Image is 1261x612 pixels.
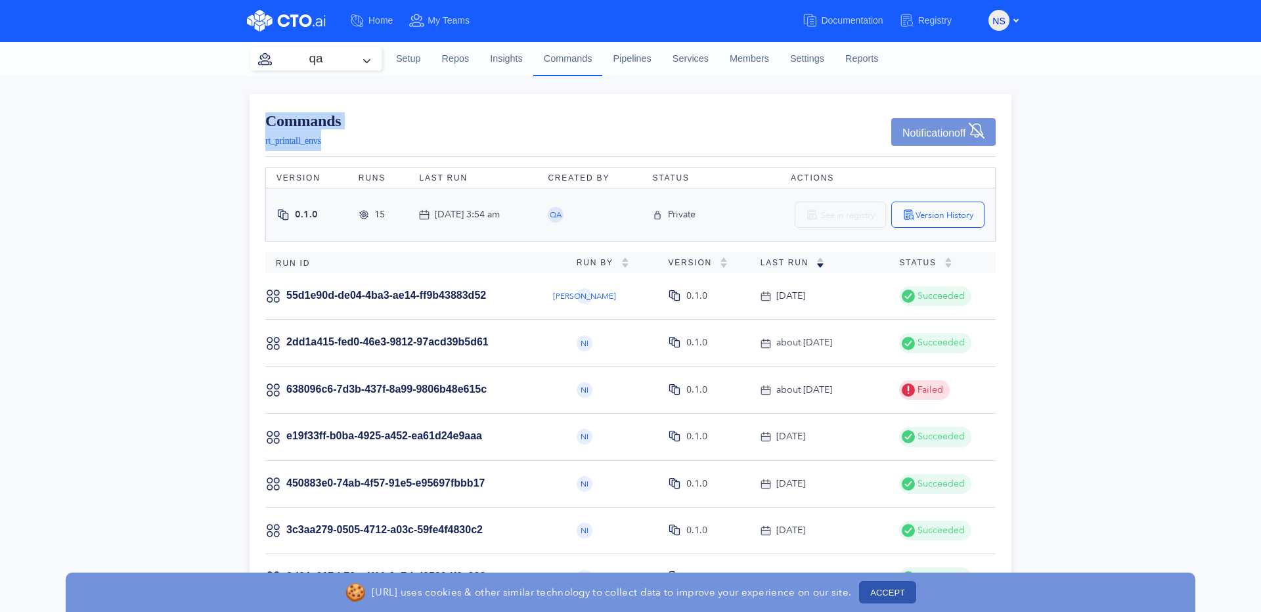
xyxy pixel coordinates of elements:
button: ACCEPT [859,581,916,603]
span: QA [550,211,562,219]
div: [DATE] [776,523,805,538]
span: Version [668,258,720,267]
div: [DATE] [776,477,805,491]
a: 3c3aa279-0505-4712-a03c-59fe4f4830c2 [286,524,483,535]
span: Succeeded [915,477,965,491]
a: 8d64c617-b76c-4f11-9e7d-d3590df6a388 [286,571,485,582]
div: [DATE] 3:54 am [435,208,500,222]
span: Succeeded [915,523,965,538]
span: NS [992,11,1005,32]
button: NS [988,10,1009,31]
img: CTO.ai Logo [247,10,326,32]
th: Runs [348,168,409,188]
th: Last Run [409,168,537,188]
span: NI [581,433,588,441]
span: My Teams [428,15,470,26]
img: version-history.svg [902,208,916,221]
a: Settings [780,41,835,77]
a: 450883e0-74ab-4f57-91e5-e95697fbbb17 [286,477,485,489]
img: sorting-empty.svg [720,257,728,268]
div: Private [668,208,696,222]
div: 0.1.0 [686,477,707,491]
span: NI [581,480,588,488]
span: NI [581,339,588,347]
a: 55d1e90d-de04-4ba3-ae14-ff9b43883d52 [286,290,486,301]
span: 0.1.0 [295,208,318,221]
a: Commands [265,113,341,129]
div: 15 [374,208,385,222]
span: Succeeded [915,429,965,444]
div: 0.1.0 [686,336,707,350]
button: Version History [891,202,984,228]
span: NI [581,527,588,535]
a: Setup [386,41,431,77]
span: [PERSON_NAME] [553,292,616,300]
a: Pipelines [602,41,661,77]
div: 0.1.0 [686,429,707,444]
a: 2dd1a415-fed0-46e3-9812-97acd39b5d61 [286,336,489,347]
th: Status [642,168,723,188]
span: Succeeded [915,289,965,303]
span: Home [368,15,393,26]
th: Actions [723,168,995,188]
a: Repos [431,41,480,77]
span: Succeeded [915,336,965,350]
img: sorting-down.svg [816,257,824,268]
button: Notificationoff [891,118,996,146]
a: 638096c6-7d3b-437f-8a99-9806b48e615c [286,383,487,395]
span: Failed [915,383,943,397]
button: qa [250,47,382,70]
a: Services [662,41,719,77]
div: [DATE] [776,289,805,303]
div: 0.1.0 [686,383,707,397]
a: Commands [533,41,603,76]
span: Status [899,258,944,267]
span: Documentation [821,15,883,26]
img: sorting-empty.svg [944,257,952,268]
div: [DATE] [776,429,805,444]
th: Version [266,168,348,188]
p: [URL] uses cookies & other similar technology to collect data to improve your experience on our s... [372,586,851,599]
div: about [DATE] [776,336,832,350]
img: sorting-empty.svg [621,257,629,268]
th: Created By [537,168,642,188]
div: 0.1.0 [686,523,707,538]
span: Run By [577,258,621,267]
span: Last Run [761,258,817,267]
img: private-icon.svg [652,209,663,221]
a: Registry [899,9,967,33]
a: Home [349,9,409,33]
div: 0.1.0 [686,570,707,584]
iframe: Chat Widget [1195,549,1261,612]
div: 0.1.0 [686,289,707,303]
span: NI [581,386,588,394]
span: Registry [918,15,952,26]
a: My Teams [409,9,485,33]
div: about [DATE] [776,383,832,397]
span: 🍪 [345,580,366,605]
th: Run ID [265,252,566,273]
a: Reports [835,41,889,77]
a: Insights [479,41,533,77]
div: [DATE] [776,570,805,584]
span: rt_printall_envs [265,136,321,146]
a: e19f33ff-b0ba-4925-a452-ea61d24e9aaa [286,430,482,441]
a: Documentation [802,9,898,33]
a: Members [719,41,780,77]
span: Succeeded [915,570,965,584]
